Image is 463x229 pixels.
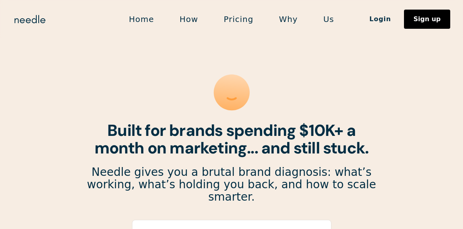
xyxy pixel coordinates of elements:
a: Sign up [404,10,450,29]
a: Home [116,11,167,28]
a: How [167,11,211,28]
a: Login [357,12,404,26]
a: Pricing [211,11,266,28]
div: Sign up [414,16,441,22]
a: Us [311,11,347,28]
strong: Built for brands spending $10K+ a month on marketing... and still stuck. [95,120,369,158]
p: Needle gives you a brutal brand diagnosis: what’s working, what’s holding you back, and how to sc... [87,166,377,203]
a: Why [266,11,310,28]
